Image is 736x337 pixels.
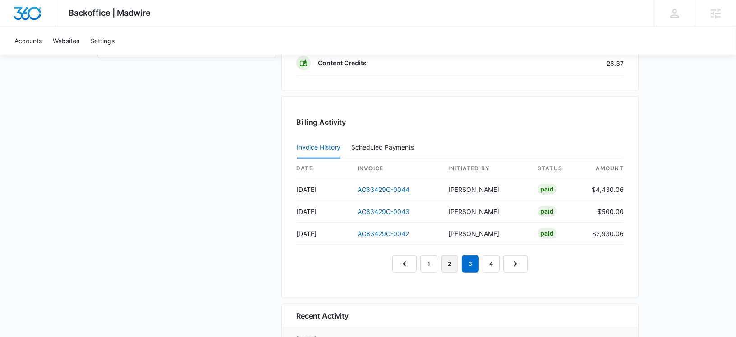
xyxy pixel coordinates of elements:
[358,230,409,237] a: AC83429C-0042
[441,178,530,200] td: [PERSON_NAME]
[296,310,349,321] h6: Recent Activity
[296,159,350,178] th: date
[584,200,624,223] td: $500.00
[69,8,151,18] span: Backoffice | Madwire
[296,178,350,200] td: [DATE]
[297,137,340,159] button: Invoice History
[441,200,530,223] td: [PERSON_NAME]
[528,50,624,76] td: 28.37
[351,144,418,150] div: Scheduled Payments
[538,206,557,217] div: Paid
[392,255,417,273] a: Previous Page
[296,200,350,223] td: [DATE]
[296,117,624,128] h3: Billing Activity
[483,255,500,273] a: Page 4
[350,159,441,178] th: invoice
[318,59,367,68] p: Content Credits
[584,178,624,200] td: $4,430.06
[9,27,47,55] a: Accounts
[441,255,458,273] a: Page 2
[420,255,437,273] a: Page 1
[530,159,584,178] th: status
[538,184,557,195] div: Paid
[358,208,409,215] a: AC83429C-0043
[584,159,624,178] th: amount
[462,255,479,273] em: 3
[358,186,409,193] a: AC83429C-0044
[392,255,528,273] nav: Pagination
[538,228,557,239] div: Paid
[85,27,120,55] a: Settings
[47,27,85,55] a: Websites
[584,223,624,245] td: $2,930.06
[441,159,530,178] th: Initiated By
[503,255,528,273] a: Next Page
[296,223,350,245] td: [DATE]
[441,223,530,245] td: [PERSON_NAME]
